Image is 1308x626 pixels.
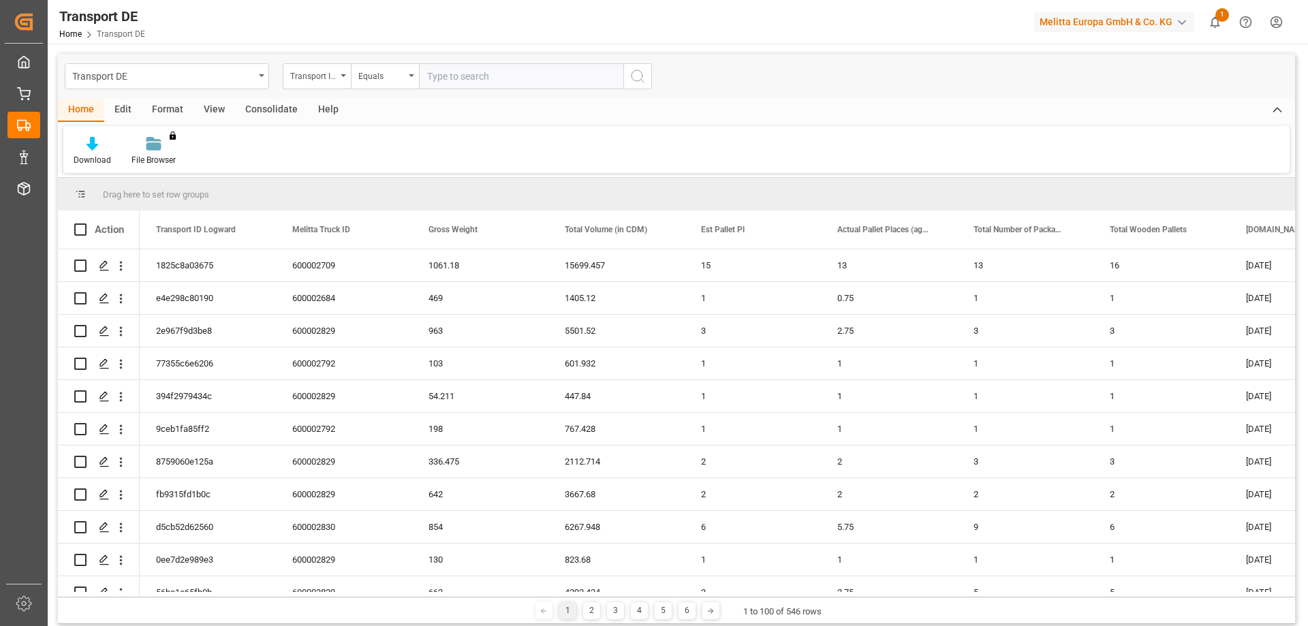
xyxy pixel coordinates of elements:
[821,315,957,347] div: 2.75
[559,602,576,619] div: 1
[1093,544,1230,576] div: 1
[701,225,745,234] span: Est Pallet Pl
[957,249,1093,281] div: 13
[548,576,685,608] div: 4292.424
[685,282,821,314] div: 1
[276,315,412,347] div: 600002829
[276,445,412,478] div: 600002829
[140,576,276,608] div: 56bc1e65fb0b
[142,99,193,122] div: Format
[412,511,548,543] div: 854
[140,249,276,281] div: 1825c8a03675
[140,445,276,478] div: 8759060e125a
[821,282,957,314] div: 0.75
[58,282,140,315] div: Press SPACE to select this row.
[1093,511,1230,543] div: 6
[412,478,548,510] div: 642
[419,63,623,89] input: Type to search
[59,6,145,27] div: Transport DE
[140,347,276,379] div: 77355c6e6206
[156,225,236,234] span: Transport ID Logward
[685,249,821,281] div: 15
[412,282,548,314] div: 469
[140,544,276,576] div: 0ee7d2e989e3
[685,347,821,379] div: 1
[1215,8,1229,22] span: 1
[58,511,140,544] div: Press SPACE to select this row.
[548,445,685,478] div: 2112.714
[1093,249,1230,281] div: 16
[565,225,647,234] span: Total Volume (in CDM)
[140,478,276,510] div: fb9315fd1b0c
[821,347,957,379] div: 1
[351,63,419,89] button: open menu
[679,602,696,619] div: 6
[957,282,1093,314] div: 1
[140,380,276,412] div: 394f2979434c
[290,67,337,82] div: Transport ID Logward
[685,511,821,543] div: 6
[685,445,821,478] div: 2
[957,544,1093,576] div: 1
[276,249,412,281] div: 600002709
[837,225,929,234] span: Actual Pallet Places (aggregation)
[821,511,957,543] div: 5.75
[103,189,209,200] span: Drag here to set row groups
[292,225,350,234] span: Melitta Truck ID
[821,478,957,510] div: 2
[974,225,1065,234] span: Total Number of Packages (VepoDE)
[957,445,1093,478] div: 3
[412,576,548,608] div: 662
[1200,7,1230,37] button: show 1 new notifications
[276,478,412,510] div: 600002829
[58,413,140,445] div: Press SPACE to select this row.
[548,478,685,510] div: 3667.68
[548,413,685,445] div: 767.428
[276,413,412,445] div: 600002792
[1110,225,1187,234] span: Total Wooden Pallets
[412,445,548,478] div: 336.475
[685,478,821,510] div: 2
[1093,347,1230,379] div: 1
[58,478,140,511] div: Press SPACE to select this row.
[104,99,142,122] div: Edit
[957,576,1093,608] div: 5
[59,29,82,39] a: Home
[276,347,412,379] div: 600002792
[548,347,685,379] div: 601.932
[140,315,276,347] div: 2e967f9d3be8
[607,602,624,619] div: 3
[58,544,140,576] div: Press SPACE to select this row.
[58,347,140,380] div: Press SPACE to select this row.
[957,380,1093,412] div: 1
[548,544,685,576] div: 823.68
[65,63,269,89] button: open menu
[276,282,412,314] div: 600002684
[58,576,140,609] div: Press SPACE to select this row.
[140,511,276,543] div: d5cb52d62560
[685,413,821,445] div: 1
[58,445,140,478] div: Press SPACE to select this row.
[74,154,111,166] div: Download
[235,99,308,122] div: Consolidate
[821,380,957,412] div: 1
[623,63,652,89] button: search button
[685,576,821,608] div: 3
[276,576,412,608] div: 600002829
[72,67,254,84] div: Transport DE
[821,249,957,281] div: 13
[1034,9,1200,35] button: Melitta Europa GmbH & Co. KG
[957,511,1093,543] div: 9
[821,413,957,445] div: 1
[283,63,351,89] button: open menu
[412,380,548,412] div: 54.211
[548,282,685,314] div: 1405.12
[821,576,957,608] div: 2.75
[276,380,412,412] div: 600002829
[685,380,821,412] div: 1
[1034,12,1194,32] div: Melitta Europa GmbH & Co. KG
[631,602,648,619] div: 4
[957,413,1093,445] div: 1
[193,99,235,122] div: View
[1093,576,1230,608] div: 5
